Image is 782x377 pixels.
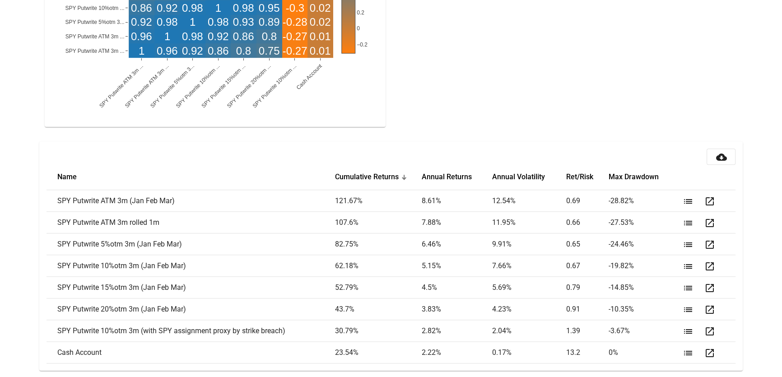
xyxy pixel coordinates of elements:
[422,342,492,363] td: 2.22 %
[609,320,679,342] td: -3.67 %
[335,255,422,277] td: 62.18 %
[47,320,335,342] td: SPY Putwrite 10%otm 3m (with SPY assignment proxy by strike breach)
[704,304,715,315] mat-icon: open_in_new
[609,298,679,320] td: -10.35 %
[704,348,715,358] mat-icon: open_in_new
[704,196,715,207] mat-icon: open_in_new
[492,212,566,233] td: 11.95 %
[566,190,608,212] td: 0.69
[422,233,492,255] td: 6.46 %
[492,172,545,182] button: Change sorting for Annual_Volatility
[492,190,566,212] td: 12.54 %
[492,342,566,363] td: 0.17 %
[57,172,77,182] button: Change sorting for strategy_name
[609,255,679,277] td: -19.82 %
[492,298,566,320] td: 4.23 %
[683,239,694,250] mat-icon: list
[422,320,492,342] td: 2.82 %
[492,255,566,277] td: 7.66 %
[335,298,422,320] td: 43.7 %
[716,152,726,163] mat-icon: cloud_download
[704,218,715,228] mat-icon: open_in_new
[609,342,679,363] td: 0 %
[704,326,715,337] mat-icon: open_in_new
[683,326,694,337] mat-icon: list
[47,233,335,255] td: SPY Putwrite 5%otm 3m (Jan Feb Mar)
[335,190,422,212] td: 121.67 %
[683,348,694,358] mat-icon: list
[704,283,715,293] mat-icon: open_in_new
[422,298,492,320] td: 3.83 %
[492,320,566,342] td: 2.04 %
[566,342,608,363] td: 13.2
[683,304,694,315] mat-icon: list
[683,261,694,272] mat-icon: list
[335,320,422,342] td: 30.79 %
[566,320,608,342] td: 1.39
[335,277,422,298] td: 52.79 %
[704,261,715,272] mat-icon: open_in_new
[566,172,593,182] button: Change sorting for Efficient_Frontier
[47,255,335,277] td: SPY Putwrite 10%otm 3m (Jan Feb Mar)
[683,283,694,293] mat-icon: list
[566,212,608,233] td: 0.66
[335,233,422,255] td: 82.75 %
[566,298,608,320] td: 0.91
[492,277,566,298] td: 5.69 %
[704,239,715,250] mat-icon: open_in_new
[422,190,492,212] td: 8.61 %
[47,212,335,233] td: SPY Putwrite ATM 3m rolled 1m
[422,255,492,277] td: 5.15 %
[609,277,679,298] td: -14.85 %
[492,233,566,255] td: 9.91 %
[566,255,608,277] td: 0.67
[566,277,608,298] td: 0.79
[683,196,694,207] mat-icon: list
[47,190,335,212] td: SPY Putwrite ATM 3m (Jan Feb Mar)
[47,277,335,298] td: SPY Putwrite 15%otm 3m (Jan Feb Mar)
[335,342,422,363] td: 23.54 %
[422,277,492,298] td: 4.5 %
[609,212,679,233] td: -27.53 %
[609,190,679,212] td: -28.82 %
[422,212,492,233] td: 7.88 %
[47,298,335,320] td: SPY Putwrite 20%otm 3m (Jan Feb Mar)
[683,218,694,228] mat-icon: list
[47,342,335,363] td: Cash Account
[422,172,472,182] button: Change sorting for Annual_Returns
[335,212,422,233] td: 107.6 %
[566,233,608,255] td: 0.65
[609,233,679,255] td: -24.46 %
[609,172,659,182] button: Change sorting for Max_Drawdown
[335,172,399,182] button: Change sorting for Cum_Returns_Final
